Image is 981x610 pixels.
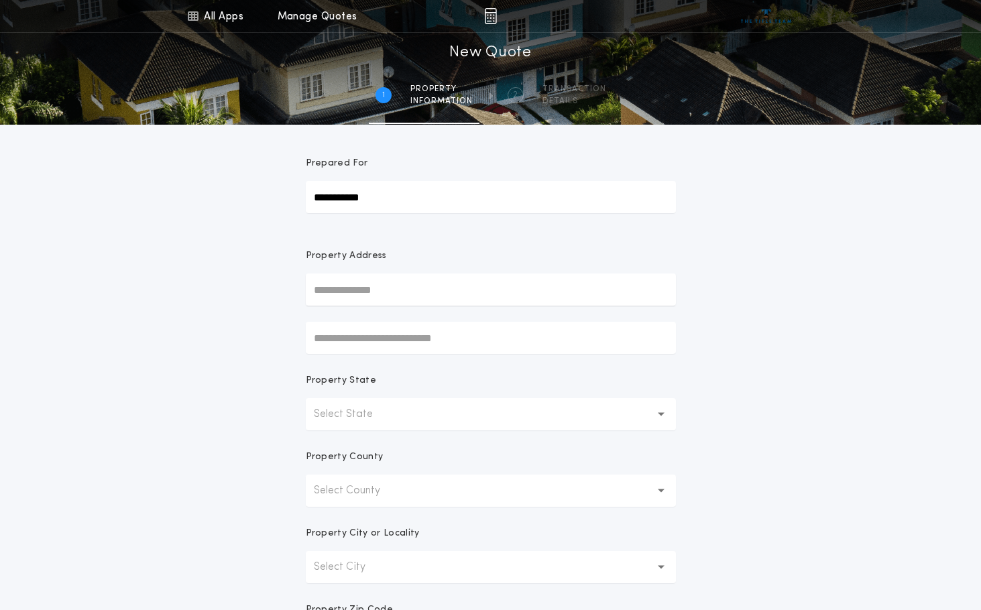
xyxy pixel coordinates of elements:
[314,483,402,499] p: Select County
[306,374,376,387] p: Property State
[741,9,791,23] img: vs-icon
[306,450,384,464] p: Property County
[410,84,473,95] span: Property
[449,42,531,64] h1: New Quote
[410,96,473,107] span: information
[314,406,394,422] p: Select State
[306,475,676,507] button: Select County
[542,84,606,95] span: Transaction
[513,90,518,101] h2: 2
[382,90,385,101] h2: 1
[484,8,497,24] img: img
[306,527,420,540] p: Property City or Locality
[542,96,606,107] span: details
[314,559,387,575] p: Select City
[306,398,676,430] button: Select State
[306,551,676,583] button: Select City
[306,157,368,170] p: Prepared For
[306,181,676,213] input: Prepared For
[306,249,676,263] p: Property Address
